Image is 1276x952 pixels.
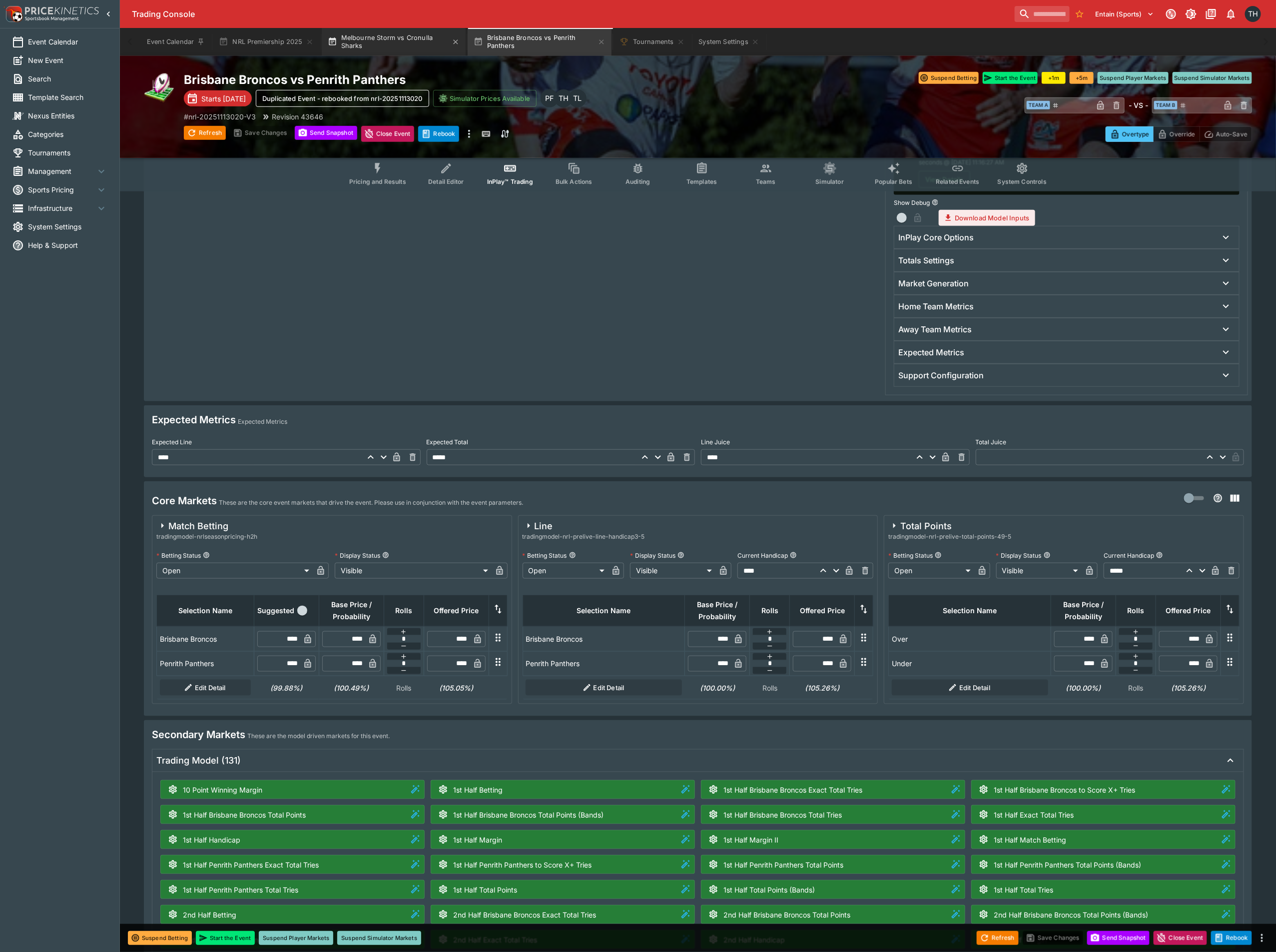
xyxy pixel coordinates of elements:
th: Offered Price [1156,595,1221,627]
input: search [1015,6,1070,22]
p: Override [1170,129,1195,139]
button: Event Calendar [141,28,211,56]
button: Start the Event [983,72,1038,84]
span: Nexus Entities [28,110,107,121]
button: Suspend Player Markets [1098,72,1168,84]
button: Betting Status [203,552,210,559]
span: Help & Support [28,240,107,250]
span: Popular Bets [875,178,912,185]
div: Open [156,563,313,579]
h6: (100.49%) [322,683,381,693]
h4: Expected Metrics [152,413,236,426]
th: Base Price / Probability [685,595,750,627]
td: Over [889,627,1051,651]
th: Rolls [1116,595,1156,627]
button: Show Debug [932,199,939,206]
p: Copy To Clipboard [184,111,256,122]
p: Expected Metrics [238,417,287,427]
button: Display Status [677,552,684,559]
button: Simulator Prices Available [433,90,537,107]
p: 1st Half Brisbane Broncos to Score X+ Tries [994,785,1135,795]
button: Tournaments [614,28,691,56]
p: 1st Half Margin [453,835,502,845]
span: InPlay™ Trading [487,178,533,185]
div: Todd Henderson [1245,6,1261,22]
button: Download Model Inputs [939,210,1035,226]
h6: (99.88%) [257,683,316,693]
div: Trent Lewis [569,89,587,107]
div: Trading Console [132,9,1011,19]
button: more [1256,932,1268,944]
button: Current Handicap [1156,552,1163,559]
p: 2nd Half Brisbane Broncos Total Points [723,910,850,920]
img: Sportsbook Management [25,16,79,21]
h6: (105.26%) [793,683,852,693]
p: Overtype [1122,129,1149,139]
button: Auto-Save [1200,126,1252,142]
button: Send Snapshot [295,126,357,140]
th: Offered Price [790,595,855,627]
span: Event Calendar [28,36,107,47]
img: rugby_league.png [144,72,176,104]
p: Starts [DATE] [201,93,246,104]
h6: Support Configuration [898,370,984,381]
p: Betting Status [523,551,567,560]
button: Duplicated Event - rebooked from nrl-20251113020 [418,126,459,142]
button: Overtype [1106,126,1154,142]
p: 1st Half Brisbane Broncos Total Points (Bands) [453,810,604,820]
p: Display Status [996,551,1042,560]
div: Match Betting [156,520,257,532]
span: Teams [756,178,776,185]
p: 1st Half Handicap [183,835,240,845]
button: Current Handicap [790,552,797,559]
button: No Bookmarks [1072,6,1088,22]
p: These are the core event markets that drive the event. Please use in conjunction with the event p... [219,498,523,508]
p: 10 Point Winning Margin [183,785,262,795]
div: Visible [630,563,715,579]
p: Betting Status [888,551,933,560]
img: PriceKinetics Logo [3,4,23,24]
button: Suspend Simulator Markets [337,931,421,945]
p: 1st Half Penrith Panthers Exact Total Tries [183,860,319,870]
p: 1st Half Betting [453,785,503,795]
div: Visible [335,563,491,579]
span: Bulk Actions [556,178,593,185]
th: Base Price / Probability [319,595,384,627]
th: Offered Price [424,595,489,627]
button: Start the Event [196,931,255,945]
div: Line [523,520,645,532]
p: 1st Half Penrith Panthers Total Points (Bands) [994,860,1141,870]
button: Duplicated Event - rebooked from nrl-20251113020 [256,90,429,107]
button: NRL Premiership 2025 [213,28,319,56]
p: 1st Half Penrith Panthers Total Points [723,860,843,870]
th: Base Price / Probability [1051,595,1116,627]
button: Suspend Simulator Markets [1173,72,1253,84]
button: Close Event [1154,931,1207,945]
th: Selection Name [523,595,685,627]
p: Display Status [630,551,675,560]
p: 2nd Half Betting [183,910,236,920]
span: Team B [1154,101,1178,109]
span: tradingmodel-nrlseasonpricing-h2h [156,532,257,542]
td: Penrith Panthers [157,651,254,676]
h6: Home Team Metrics [898,301,974,312]
label: Line Juice [701,434,970,449]
button: Todd Henderson [1242,3,1264,25]
span: System Controls [998,178,1047,185]
h4: Core Markets [152,494,217,507]
p: Rolls [753,683,787,693]
button: Edit Detail [526,680,682,696]
div: Total Points [888,520,1011,532]
th: Rolls [750,595,790,627]
h6: (105.26%) [1159,683,1218,693]
button: Suspend Betting [919,72,979,84]
p: 1st Half Total Tries [994,885,1053,895]
button: Betting Status [935,552,942,559]
button: Edit Detail [160,680,251,696]
p: 2nd Half Brisbane Broncos Total Points (Bands) [994,910,1148,920]
p: 1st Half Exact Total Tries [994,810,1074,820]
button: Toggle light/dark mode [1182,5,1200,23]
th: Rolls [384,595,424,627]
button: Send Snapshot [1087,931,1150,945]
label: Expected Total [427,434,695,449]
